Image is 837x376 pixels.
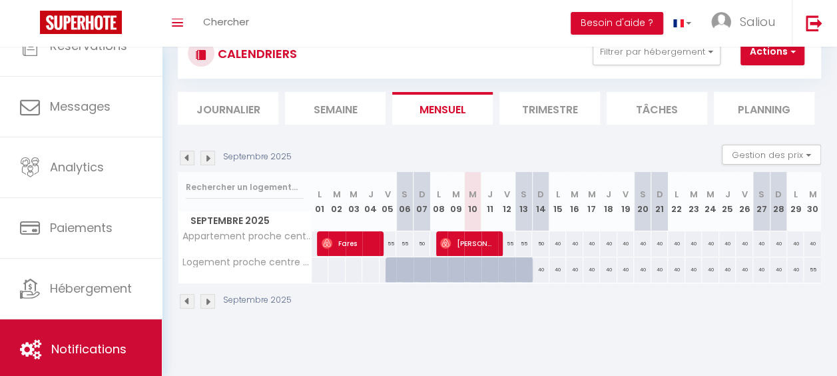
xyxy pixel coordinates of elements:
abbr: L [437,188,441,201]
div: 40 [600,257,617,282]
th: 29 [787,172,804,231]
div: 40 [549,257,567,282]
div: 40 [617,257,635,282]
abbr: D [775,188,782,201]
div: 50 [414,231,431,256]
th: 07 [414,172,431,231]
span: [PERSON_NAME] [440,231,495,256]
abbr: J [606,188,611,201]
div: 40 [566,231,583,256]
th: 27 [753,172,770,231]
img: ... [711,12,731,32]
th: 16 [566,172,583,231]
span: Réservations [50,37,127,54]
th: 02 [328,172,346,231]
span: Paiements [50,219,113,236]
span: Analytics [50,159,104,175]
abbr: M [706,188,714,201]
div: 40 [685,257,702,282]
abbr: L [555,188,559,201]
div: 40 [566,257,583,282]
button: Besoin d'aide ? [571,12,663,35]
abbr: M [690,188,698,201]
th: 19 [617,172,635,231]
button: Gestion des prix [722,145,821,165]
div: 40 [668,231,685,256]
abbr: L [794,188,798,201]
div: 40 [583,231,601,256]
div: 40 [736,231,753,256]
th: 25 [719,172,736,231]
th: 26 [736,172,753,231]
th: 05 [380,172,397,231]
div: 40 [770,231,787,256]
li: Trimestre [499,92,600,125]
abbr: V [742,188,748,201]
abbr: J [368,188,374,201]
abbr: J [725,188,730,201]
div: 40 [753,257,770,282]
div: 40 [719,257,736,282]
th: 20 [634,172,651,231]
button: Filtrer par hébergement [593,39,720,65]
th: 13 [515,172,533,231]
span: Notifications [51,341,127,357]
span: Hébergement [50,280,132,297]
abbr: M [451,188,459,201]
abbr: M [333,188,341,201]
th: 24 [702,172,719,231]
div: 40 [668,257,685,282]
button: Ouvrir le widget de chat LiveChat [11,5,51,45]
abbr: M [808,188,816,201]
div: 40 [634,231,651,256]
span: Septembre 2025 [178,211,311,231]
div: 40 [634,257,651,282]
th: 15 [549,172,567,231]
th: 06 [396,172,414,231]
abbr: M [571,188,579,201]
li: Mensuel [392,92,493,125]
li: Tâches [607,92,707,125]
th: 08 [430,172,447,231]
abbr: S [640,188,646,201]
th: 23 [685,172,702,231]
div: 40 [549,231,567,256]
li: Planning [714,92,814,125]
abbr: L [675,188,679,201]
div: 40 [651,231,669,256]
div: 55 [515,231,533,256]
abbr: D [418,188,425,201]
span: Chercher [203,15,249,29]
span: Logement proche centre ville [GEOGRAPHIC_DATA] [180,257,314,267]
abbr: M [469,188,477,201]
th: 10 [464,172,481,231]
div: 40 [685,231,702,256]
span: Messages [50,98,111,115]
th: 03 [346,172,363,231]
p: Septembre 2025 [223,294,292,307]
abbr: M [588,188,596,201]
div: 40 [532,257,549,282]
li: Semaine [285,92,386,125]
abbr: S [521,188,527,201]
th: 22 [668,172,685,231]
div: 40 [787,257,804,282]
abbr: L [318,188,322,201]
div: 40 [702,257,719,282]
div: 40 [787,231,804,256]
div: 40 [600,231,617,256]
span: Appartement proche centre ville de [GEOGRAPHIC_DATA] [180,231,314,241]
abbr: V [623,188,629,201]
div: 40 [583,257,601,282]
div: 50 [532,231,549,256]
div: 40 [719,231,736,256]
div: 55 [380,231,397,256]
div: 55 [396,231,414,256]
th: 11 [481,172,499,231]
th: 21 [651,172,669,231]
p: Septembre 2025 [223,151,292,163]
div: 40 [651,257,669,282]
abbr: S [758,188,764,201]
button: Actions [740,39,804,65]
div: 55 [498,231,515,256]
